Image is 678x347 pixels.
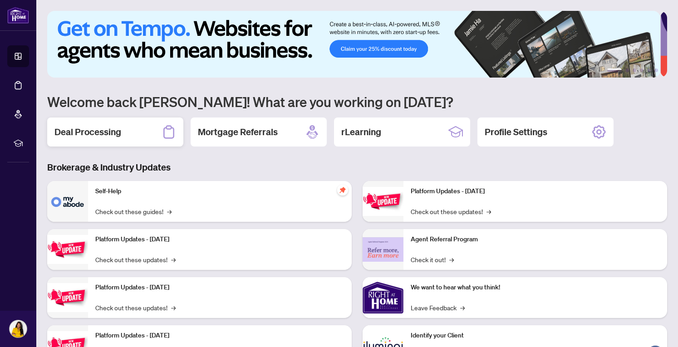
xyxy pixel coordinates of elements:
img: Profile Icon [10,320,27,337]
a: Check out these updates!→ [411,206,491,216]
span: → [171,254,176,264]
button: 3 [633,68,636,72]
h2: Profile Settings [485,126,547,138]
h2: Mortgage Referrals [198,126,278,138]
img: logo [7,7,29,24]
h1: Welcome back [PERSON_NAME]! What are you working on [DATE]? [47,93,667,110]
span: → [486,206,491,216]
span: → [167,206,172,216]
p: Platform Updates - [DATE] [95,235,344,244]
p: Identify your Client [411,331,660,341]
img: Self-Help [47,181,88,222]
a: Leave Feedback→ [411,303,465,313]
img: We want to hear what you think! [363,277,403,318]
img: Platform Updates - June 23, 2025 [363,187,403,215]
img: Platform Updates - July 21, 2025 [47,283,88,312]
img: Agent Referral Program [363,237,403,262]
button: Open asap [642,315,669,342]
p: Platform Updates - [DATE] [95,331,344,341]
button: 6 [654,68,658,72]
a: Check out these updates!→ [95,254,176,264]
img: Slide 0 [47,11,660,78]
p: We want to hear what you think! [411,283,660,293]
img: Platform Updates - September 16, 2025 [47,235,88,264]
a: Check it out!→ [411,254,454,264]
p: Self-Help [95,186,344,196]
p: Platform Updates - [DATE] [411,186,660,196]
a: Check out these updates!→ [95,303,176,313]
button: 1 [607,68,622,72]
h2: Deal Processing [54,126,121,138]
span: → [171,303,176,313]
span: → [460,303,465,313]
a: Check out these guides!→ [95,206,172,216]
button: 5 [647,68,651,72]
p: Agent Referral Program [411,235,660,244]
button: 2 [625,68,629,72]
p: Platform Updates - [DATE] [95,283,344,293]
h3: Brokerage & Industry Updates [47,161,667,174]
span: pushpin [337,185,348,195]
span: → [449,254,454,264]
h2: rLearning [341,126,381,138]
button: 4 [640,68,644,72]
